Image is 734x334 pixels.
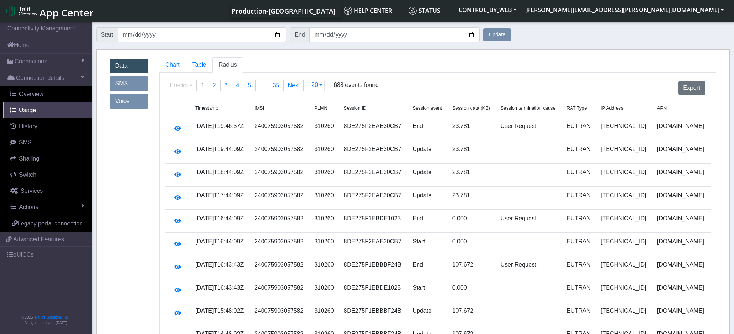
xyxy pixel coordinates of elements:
span: 1 [201,82,204,88]
a: Switch [3,167,92,183]
td: [TECHNICAL_ID] [596,302,653,325]
span: Legacy portal connection [18,220,83,227]
span: Advanced Features [13,235,64,244]
button: 20 [309,80,325,91]
ul: Pagination [166,80,304,91]
td: [DATE]T16:43:43Z [191,256,250,279]
span: RAT Type [567,105,587,111]
span: 4 [236,82,239,88]
td: 0.000 [448,279,496,302]
td: [DATE]T16:43:43Z [191,279,250,302]
td: 107.672 [448,302,496,325]
button: CONTROL_BY_WEB [454,3,521,16]
td: 240075903057582 [250,210,310,233]
a: Actions [3,199,92,215]
span: Connection details [16,74,64,82]
td: 240075903057582 [250,279,310,302]
span: IP Address [601,105,623,111]
td: [TECHNICAL_ID] [596,164,653,187]
td: 240075903057582 [250,117,310,140]
span: Previous [170,82,193,88]
td: EUTRAN [562,233,596,256]
a: Your current platform instance [231,3,335,18]
td: 8DE275F2EAE30CB7 [339,187,408,210]
td: [DOMAIN_NAME] [653,210,711,233]
span: IMSI [255,105,264,111]
td: 23.781 [448,164,496,187]
a: App Center [6,3,93,19]
a: Help center [341,3,406,18]
td: EUTRAN [562,187,596,210]
td: Update [408,187,448,210]
span: History [19,123,37,129]
td: 107.672 [448,256,496,279]
td: 8DE275F2EAE30CB7 [339,140,408,164]
span: 3 [225,82,228,88]
span: Session ID [344,105,366,111]
td: 310260 [310,210,339,233]
td: EUTRAN [562,117,596,140]
td: [DOMAIN_NAME] [653,233,711,256]
td: 23.781 [448,117,496,140]
td: 310260 [310,187,339,210]
td: [TECHNICAL_ID] [596,140,653,164]
ul: Tabs [159,57,716,73]
td: EUTRAN [562,302,596,325]
td: [TECHNICAL_ID] [596,256,653,279]
td: [DATE]T15:48:02Z [191,302,250,325]
span: Table [192,62,206,68]
span: Start [96,27,118,42]
td: User Request [496,117,562,140]
span: App Center [40,6,94,19]
span: PLMN [314,105,327,111]
td: [TECHNICAL_ID] [596,233,653,256]
span: Overview [19,91,44,97]
a: Usage [3,102,92,118]
img: logo-telit-cinterion-gw-new.png [6,5,37,17]
td: [DOMAIN_NAME] [653,140,711,164]
span: 5 [248,82,251,88]
a: Overview [3,86,92,102]
td: End [408,256,448,279]
td: 0.000 [448,233,496,256]
td: 310260 [310,279,339,302]
span: 2 [213,82,216,88]
td: 23.781 [448,140,496,164]
td: User Request [496,210,562,233]
td: 23.781 [448,187,496,210]
td: [TECHNICAL_ID] [596,210,653,233]
span: 20 [311,82,318,88]
button: Export [678,81,705,95]
span: Session event [412,105,442,111]
td: 8DE275F1EBBBF24B [339,302,408,325]
td: 310260 [310,117,339,140]
a: Status [406,3,454,18]
td: [DOMAIN_NAME] [653,302,711,325]
button: [PERSON_NAME][EMAIL_ADDRESS][PERSON_NAME][DOMAIN_NAME] [521,3,728,16]
span: Services [21,188,43,194]
td: [TECHNICAL_ID] [596,117,653,140]
td: EUTRAN [562,140,596,164]
td: [DATE]T16:44:09Z [191,210,250,233]
span: SMS [19,139,32,146]
a: Sharing [3,151,92,167]
span: Usage [19,107,36,113]
span: Sharing [19,155,39,162]
td: [DATE]T18:44:09Z [191,164,250,187]
span: 688 events found [334,81,379,101]
td: 240075903057582 [250,140,310,164]
a: Telit IoT Solutions, Inc. [33,315,70,319]
span: Switch [19,172,36,178]
a: Voice [110,94,148,109]
td: 310260 [310,233,339,256]
span: Connections [15,57,47,66]
span: 35 [273,82,279,88]
span: APN [657,105,667,111]
td: EUTRAN [562,256,596,279]
td: 8DE275F2EAE30CB7 [339,164,408,187]
td: [TECHNICAL_ID] [596,187,653,210]
td: 240075903057582 [250,256,310,279]
td: Start [408,233,448,256]
td: 8DE275F2EAE30CB7 [339,117,408,140]
td: 310260 [310,164,339,187]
